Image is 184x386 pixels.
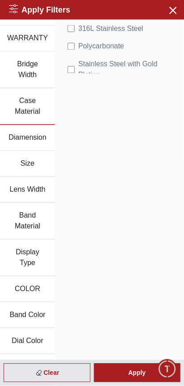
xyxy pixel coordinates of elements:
[9,4,70,16] h2: Apply Filters
[4,364,90,382] div: Clear
[94,364,181,382] div: Apply
[158,360,177,379] div: Chat Widget
[68,66,75,73] input: Stainless Steel with Gold Plating
[78,23,143,34] span: 316L Stainless Steel
[68,25,75,32] input: 316L Stainless Steel
[68,43,75,50] input: Polycarbonate
[78,41,124,52] span: Polycarbonate
[78,59,171,81] span: Stainless Steel with Gold Plating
